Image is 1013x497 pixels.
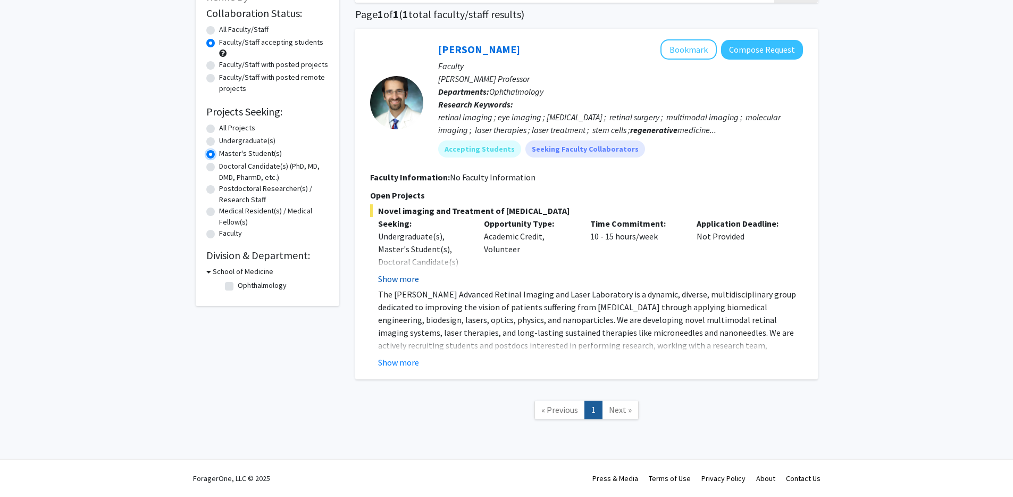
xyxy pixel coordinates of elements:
[450,172,535,183] span: No Faculty Information
[689,217,795,285] div: Not Provided
[649,474,691,483] a: Terms of Use
[355,390,818,433] nav: Page navigation
[219,228,242,239] label: Faculty
[378,288,803,390] p: The [PERSON_NAME] Advanced Retinal Imaging and Laser Laboratory is a dynamic, diverse, multidisci...
[378,230,468,358] div: Undergraduate(s), Master's Student(s), Doctoral Candidate(s) (PhD, MD, DMD, PharmD, etc.), Postdo...
[219,122,255,134] label: All Projects
[378,272,419,285] button: Show more
[438,99,513,110] b: Research Keywords:
[592,474,638,483] a: Press & Media
[609,404,632,415] span: Next »
[721,40,803,60] button: Compose Request to Yannis Paulus
[193,460,270,497] div: ForagerOne, LLC © 2025
[393,7,399,21] span: 1
[438,86,489,97] b: Departments:
[378,7,383,21] span: 1
[786,474,821,483] a: Contact Us
[219,72,329,94] label: Faculty/Staff with posted remote projects
[378,356,419,369] button: Show more
[582,217,689,285] div: 10 - 15 hours/week
[438,72,803,85] p: [PERSON_NAME] Professor
[219,148,282,159] label: Master's Student(s)
[525,140,645,158] mat-chip: Seeking Faculty Collaborators
[238,280,287,291] label: Ophthalmology
[660,39,717,60] button: Add Yannis Paulus to Bookmarks
[219,135,275,146] label: Undergraduate(s)
[602,401,639,419] a: Next Page
[438,60,803,72] p: Faculty
[438,111,803,136] div: retinal imaging ; eye imaging ; [MEDICAL_DATA] ; retinal surgery ; multimodal imaging ; molecular...
[206,105,329,118] h2: Projects Seeking:
[701,474,746,483] a: Privacy Policy
[219,37,323,48] label: Faculty/Staff accepting students
[219,183,329,205] label: Postdoctoral Researcher(s) / Research Staff
[219,59,328,70] label: Faculty/Staff with posted projects
[756,474,775,483] a: About
[541,404,578,415] span: « Previous
[206,7,329,20] h2: Collaboration Status:
[438,43,520,56] a: [PERSON_NAME]
[584,401,602,419] a: 1
[630,125,677,135] b: regenerative
[370,172,450,183] b: Faculty Information:
[8,449,45,489] iframe: Chat
[438,140,521,158] mat-chip: Accepting Students
[355,8,818,21] h1: Page of ( total faculty/staff results)
[370,204,803,217] span: Novel imaging and Treatment of [MEDICAL_DATA]
[378,217,468,230] p: Seeking:
[213,266,273,277] h3: School of Medicine
[219,24,269,35] label: All Faculty/Staff
[370,189,803,202] p: Open Projects
[219,205,329,228] label: Medical Resident(s) / Medical Fellow(s)
[484,217,574,230] p: Opportunity Type:
[476,217,582,285] div: Academic Credit, Volunteer
[206,249,329,262] h2: Division & Department:
[697,217,787,230] p: Application Deadline:
[590,217,681,230] p: Time Commitment:
[219,161,329,183] label: Doctoral Candidate(s) (PhD, MD, DMD, PharmD, etc.)
[534,401,585,419] a: Previous Page
[489,86,543,97] span: Ophthalmology
[403,7,408,21] span: 1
